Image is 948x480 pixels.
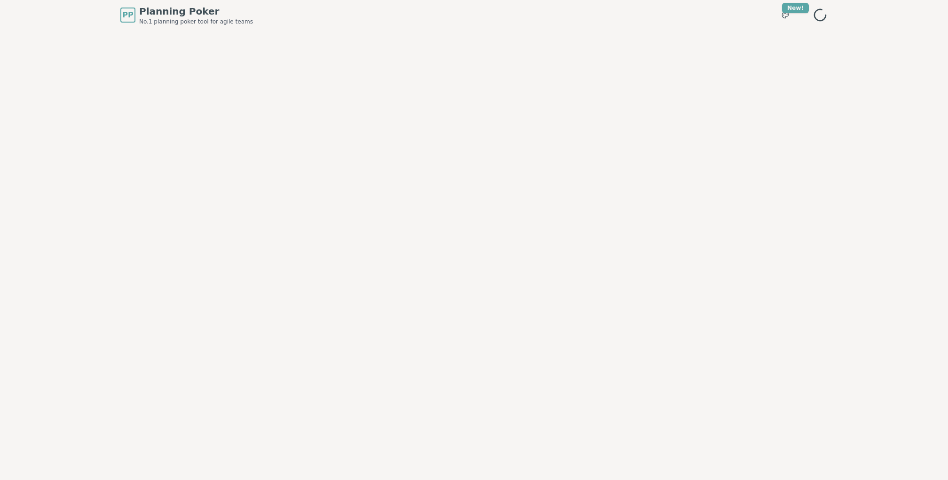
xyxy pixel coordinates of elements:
a: PPPlanning PokerNo.1 planning poker tool for agile teams [120,5,253,25]
button: New! [777,7,794,24]
div: New! [782,3,809,13]
span: No.1 planning poker tool for agile teams [139,18,253,25]
span: Planning Poker [139,5,253,18]
span: PP [122,9,133,21]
